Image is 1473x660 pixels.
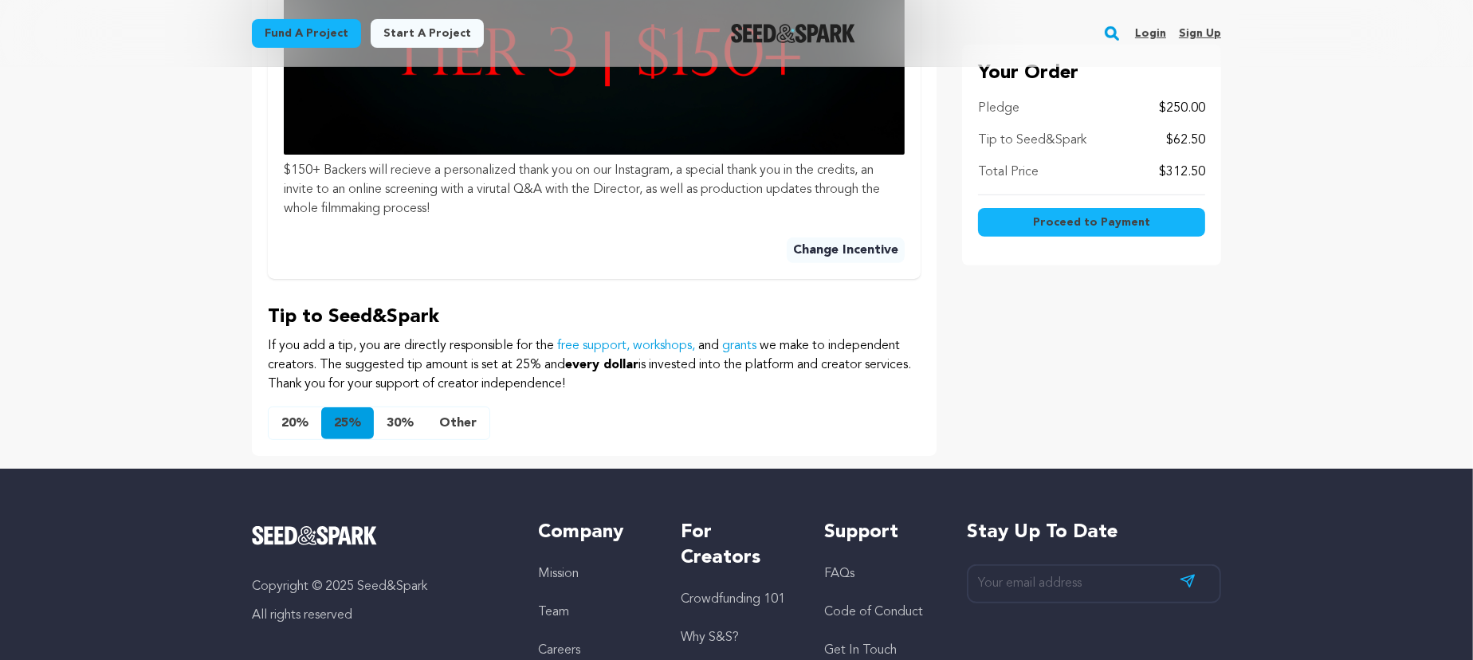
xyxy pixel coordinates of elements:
[371,19,484,48] a: Start a project
[284,161,905,218] p: $150+ Backers will recieve a personalized thank you on our Instagram, a special thank you in the ...
[978,163,1039,182] p: Total Price
[967,520,1221,545] h5: Stay up to date
[252,577,506,596] p: Copyright © 2025 Seed&Spark
[722,340,756,352] a: grants
[538,520,649,545] h5: Company
[824,644,897,657] a: Get In Touch
[967,564,1221,603] input: Your email address
[538,606,569,619] a: Team
[268,336,921,394] p: If you add a tip, you are directly responsible for the and we make to independent creators. The s...
[374,407,426,439] button: 30%
[1135,21,1166,46] a: Login
[978,208,1205,237] button: Proceed to Payment
[681,631,739,644] a: Why S&S?
[1159,99,1205,118] p: $250.00
[252,19,361,48] a: Fund a project
[731,24,856,43] a: Seed&Spark Homepage
[978,61,1205,86] p: Your Order
[681,520,791,571] h5: For Creators
[824,568,854,580] a: FAQs
[252,526,377,545] img: Seed&Spark Logo
[269,407,321,439] button: 20%
[731,24,856,43] img: Seed&Spark Logo Dark Mode
[538,568,579,580] a: Mission
[824,520,935,545] h5: Support
[1179,21,1221,46] a: Sign up
[321,407,374,439] button: 25%
[268,304,921,330] p: Tip to Seed&Spark
[252,526,506,545] a: Seed&Spark Homepage
[557,340,695,352] a: free support, workshops,
[1159,163,1205,182] p: $312.50
[978,131,1086,150] p: Tip to Seed&Spark
[787,238,905,263] button: Change Incentive
[681,593,785,606] a: Crowdfunding 101
[978,99,1019,118] p: Pledge
[1166,131,1205,150] p: $62.50
[565,359,638,371] span: every dollar
[426,407,489,439] button: Other
[538,644,580,657] a: Careers
[252,606,506,625] p: All rights reserved
[1033,214,1150,230] span: Proceed to Payment
[824,606,923,619] a: Code of Conduct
